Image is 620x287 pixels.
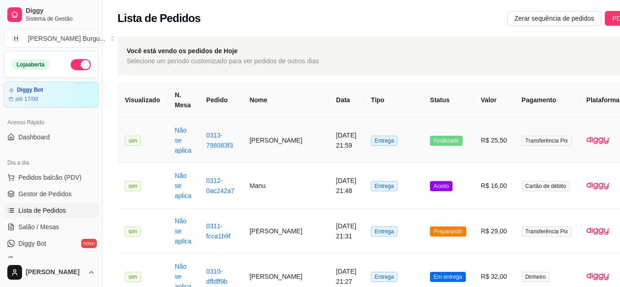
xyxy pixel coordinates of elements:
span: sim [125,226,141,237]
td: [PERSON_NAME] [242,209,329,254]
span: Preparando [430,226,466,237]
span: Aceito [430,181,452,191]
td: R$ 29,00 [474,209,514,254]
a: Lista de Pedidos [4,203,99,218]
a: Não se aplica [175,172,192,199]
td: [DATE] 21:59 [329,118,363,163]
span: sim [125,272,141,282]
article: Diggy Bot [17,87,43,94]
span: H [11,34,21,43]
div: Dia a dia [4,155,99,170]
td: R$ 16,00 [474,163,514,209]
th: Valor [474,83,514,118]
span: Lista de Pedidos [18,206,66,215]
th: Tipo [363,83,423,118]
a: 0312-0ac242a7 [206,177,235,194]
button: [PERSON_NAME] [4,261,99,283]
span: sim [125,136,141,146]
img: diggy [586,129,609,152]
span: Zerar sequência de pedidos [514,13,594,23]
td: R$ 25,50 [474,118,514,163]
a: Não se aplica [175,217,192,245]
div: Loja aberta [11,60,50,70]
a: 0313-798083f3 [206,132,233,149]
th: Nome [242,83,329,118]
span: Salão / Mesas [18,222,59,232]
span: Finalizado [430,136,463,146]
button: Zerar sequência de pedidos [507,11,602,26]
span: Dashboard [18,132,50,142]
button: Alterar Status [71,59,91,70]
a: Dashboard [4,130,99,144]
span: [PERSON_NAME] [26,268,84,276]
span: sim [125,181,141,191]
a: Diggy Botaté 17/08 [4,82,99,108]
span: Dinheiro [522,272,550,282]
button: Select a team [4,29,99,48]
span: Diggy Bot [18,239,46,248]
span: Gestor de Pedidos [18,189,72,199]
a: 0311-fcca1b9f [206,222,230,240]
a: KDS [4,253,99,267]
span: Cartão de débito [522,181,570,191]
th: Visualizado [117,83,168,118]
span: Sistema de Gestão [26,15,95,22]
button: Pedidos balcão (PDV) [4,170,99,185]
td: [PERSON_NAME] [242,118,329,163]
span: Diggy [26,7,95,15]
strong: Você está vendo os pedidos de Hoje [127,47,238,55]
span: Selecione um período customizado para ver pedidos de outros dias [127,56,319,66]
a: 0310-dffdff9b [206,268,227,285]
a: Não se aplica [175,127,192,154]
span: Entrega [371,136,397,146]
img: diggy [586,220,609,243]
th: Pagamento [514,83,579,118]
a: DiggySistema de Gestão [4,4,99,26]
td: Manu [242,163,329,209]
article: até 17/08 [15,95,38,103]
span: KDS [18,255,32,265]
span: Entrega [371,272,397,282]
h2: Lista de Pedidos [117,11,201,26]
a: Gestor de Pedidos [4,187,99,201]
th: Data [329,83,363,118]
th: N. Mesa [168,83,199,118]
a: Diggy Botnovo [4,236,99,251]
span: Em entrega [430,272,466,282]
a: Salão / Mesas [4,220,99,234]
span: Transferência Pix [522,136,572,146]
span: Pedidos balcão (PDV) [18,173,82,182]
td: [DATE] 21:31 [329,209,363,254]
div: [PERSON_NAME] Burgu ... [28,34,105,43]
td: [DATE] 21:48 [329,163,363,209]
span: Transferência Pix [522,226,572,237]
span: Entrega [371,226,397,237]
div: Acesso Rápido [4,115,99,130]
th: Status [423,83,474,118]
th: Pedido [199,83,242,118]
span: Entrega [371,181,397,191]
img: diggy [586,174,609,197]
